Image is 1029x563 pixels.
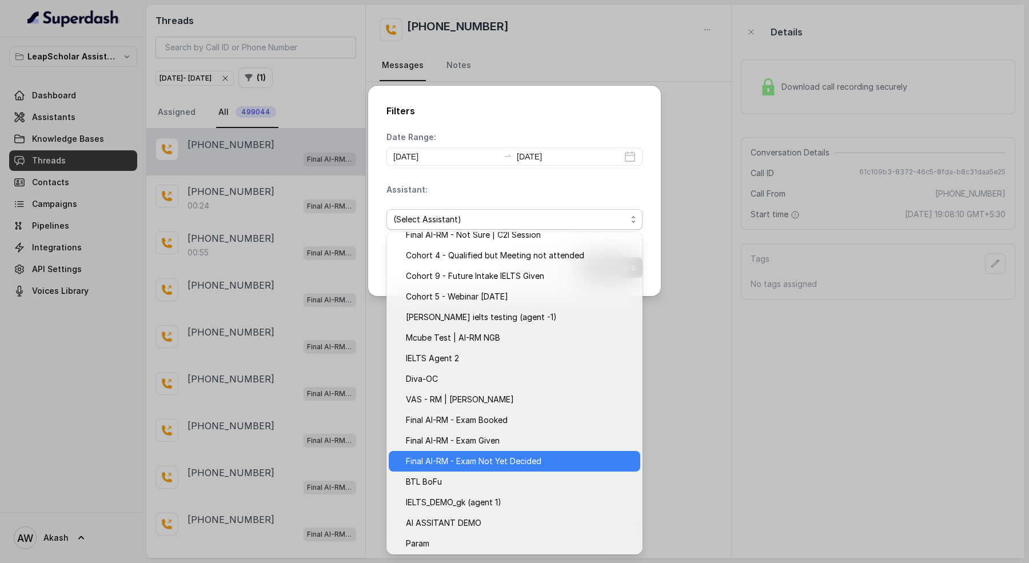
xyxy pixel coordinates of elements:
[386,209,643,230] button: (Select Assistant)
[406,496,633,509] span: IELTS_DEMO_gk (agent 1)
[406,331,633,345] span: Mcube Test | AI-RM NGB
[406,434,633,448] span: Final AI-RM - Exam Given
[406,269,633,283] span: Cohort 9 - Future Intake IELTS Given
[406,310,633,324] span: [PERSON_NAME] ielts testing (agent -1)
[386,232,643,554] div: (Select Assistant)
[406,516,633,530] span: AI ASSITANT DEMO
[406,413,633,427] span: Final AI-RM - Exam Booked
[406,454,633,468] span: Final AI-RM - Exam Not Yet Decided
[406,352,633,365] span: IELTS Agent 2
[406,537,633,550] span: Param
[406,393,633,406] span: VAS - RM | [PERSON_NAME]
[406,290,633,304] span: Cohort 5 - Webinar [DATE]
[406,228,633,242] span: Final AI-RM - Not Sure | C2I Session
[393,213,627,226] span: (Select Assistant)
[406,249,633,262] span: Cohort 4 - Qualified but Meeting not attended
[406,475,633,489] span: BTL BoFu
[406,372,633,386] span: Diva-OC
